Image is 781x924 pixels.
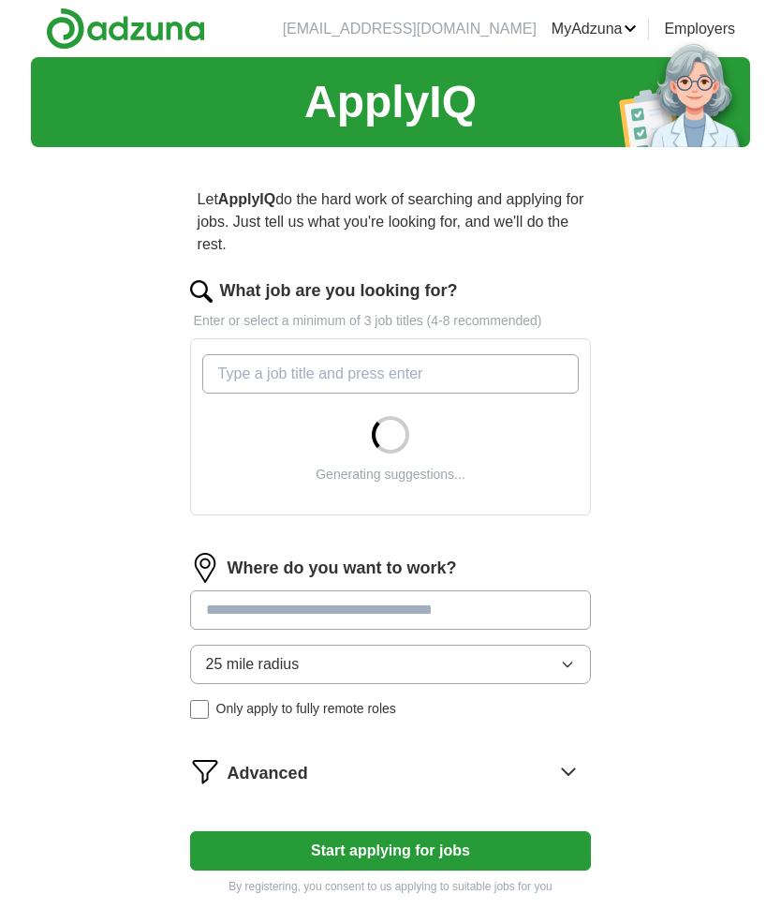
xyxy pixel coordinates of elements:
span: Only apply to fully remote roles [216,699,396,719]
p: By registering, you consent to us applying to suitable jobs for you [190,878,592,895]
a: MyAdzuna [552,18,638,40]
p: Enter or select a minimum of 3 job titles (4-8 recommended) [190,311,592,331]
input: Type a job title and press enter [202,354,580,394]
img: Adzuna logo [46,7,205,50]
label: What job are you looking for? [220,278,458,304]
input: Only apply to fully remote roles [190,700,209,719]
li: [EMAIL_ADDRESS][DOMAIN_NAME] [283,18,537,40]
div: Generating suggestions... [316,465,465,484]
img: location.png [190,553,220,583]
img: search.png [190,280,213,303]
button: 25 mile radius [190,645,592,684]
span: Advanced [228,761,308,786]
p: Let do the hard work of searching and applying for jobs. Just tell us what you're looking for, an... [190,181,592,263]
span: 25 mile radius [206,653,300,676]
img: filter [190,756,220,786]
strong: ApplyIQ [218,191,275,207]
label: Where do you want to work? [228,556,457,581]
button: Start applying for jobs [190,831,592,871]
a: Employers [664,18,735,40]
h1: ApplyIQ [304,68,477,136]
